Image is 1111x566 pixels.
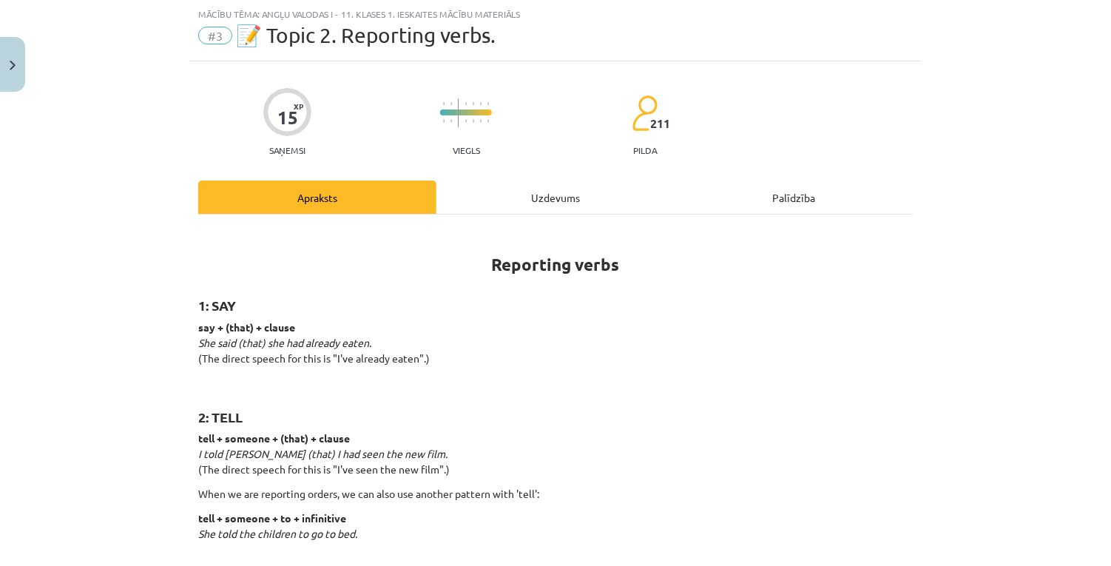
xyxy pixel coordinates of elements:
[198,408,243,425] strong: 2: TELL
[198,486,913,502] p: When we are reporting orders, we can also use another pattern with 'tell':
[450,119,452,123] img: icon-short-line-57e1e144782c952c97e751825c79c345078a6d821885a25fce030b3d8c18986b.svg
[453,145,480,155] p: Viegls
[450,102,452,106] img: icon-short-line-57e1e144782c952c97e751825c79c345078a6d821885a25fce030b3d8c18986b.svg
[632,95,658,132] img: students-c634bb4e5e11cddfef0936a35e636f08e4e9abd3cc4e673bd6f9a4125e45ecb1.svg
[465,119,467,123] img: icon-short-line-57e1e144782c952c97e751825c79c345078a6d821885a25fce030b3d8c18986b.svg
[198,431,350,445] strong: tell + someone + (that) + clause
[487,102,489,106] img: icon-short-line-57e1e144782c952c97e751825c79c345078a6d821885a25fce030b3d8c18986b.svg
[10,61,16,70] img: icon-close-lesson-0947bae3869378f0d4975bcd49f059093ad1ed9edebbc8119c70593378902aed.svg
[236,23,496,47] span: 📝 Topic 2. Reporting verbs.
[198,336,371,349] em: She said (that) she had already eaten.
[492,254,620,275] strong: Reporting verbs
[487,119,489,123] img: icon-short-line-57e1e144782c952c97e751825c79c345078a6d821885a25fce030b3d8c18986b.svg
[198,527,357,540] em: She told the children to go to bed.
[294,102,303,110] span: XP
[198,320,913,382] p: (The direct speech for this is "I've already eaten".)
[198,447,448,460] em: I told [PERSON_NAME] (that) I had seen the new film.
[480,119,482,123] img: icon-short-line-57e1e144782c952c97e751825c79c345078a6d821885a25fce030b3d8c18986b.svg
[480,102,482,106] img: icon-short-line-57e1e144782c952c97e751825c79c345078a6d821885a25fce030b3d8c18986b.svg
[277,107,298,128] div: 15
[436,181,675,214] div: Uzdevums
[443,119,445,123] img: icon-short-line-57e1e144782c952c97e751825c79c345078a6d821885a25fce030b3d8c18986b.svg
[465,102,467,106] img: icon-short-line-57e1e144782c952c97e751825c79c345078a6d821885a25fce030b3d8c18986b.svg
[458,98,459,127] img: icon-long-line-d9ea69661e0d244f92f715978eff75569469978d946b2353a9bb055b3ed8787d.svg
[443,102,445,106] img: icon-short-line-57e1e144782c952c97e751825c79c345078a6d821885a25fce030b3d8c18986b.svg
[675,181,913,214] div: Palīdzība
[198,9,913,19] div: Mācību tēma: Angļu valodas i - 11. klases 1. ieskaites mācību materiāls
[263,145,311,155] p: Saņemsi
[198,320,295,334] strong: say + (that) + clause
[473,119,474,123] img: icon-short-line-57e1e144782c952c97e751825c79c345078a6d821885a25fce030b3d8c18986b.svg
[473,102,474,106] img: icon-short-line-57e1e144782c952c97e751825c79c345078a6d821885a25fce030b3d8c18986b.svg
[650,117,670,130] span: 211
[633,145,657,155] p: pilda
[198,431,913,477] p: (The direct speech for this is "I've seen the new film".)
[198,511,346,525] strong: tell + someone + to + infinitive
[198,181,436,214] div: Apraksts
[198,297,236,314] strong: 1: SAY
[198,27,232,44] span: #3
